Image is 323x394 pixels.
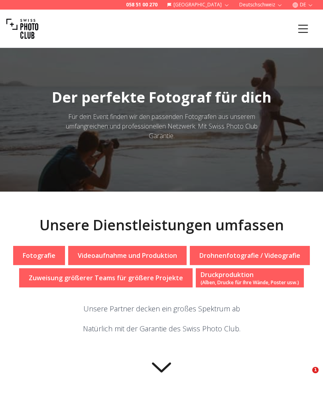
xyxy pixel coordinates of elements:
div: Druckproduktion [201,270,299,279]
p: Fotografie [23,251,55,260]
p: Drohnenfotografie / Videografie [199,251,300,260]
h2: Unsere Dienstleistungen umfassen [39,217,284,233]
p: Zuweisung größerer Teams für größere Projekte [29,273,183,283]
span: 1 [312,367,319,373]
p: Natürlich mit der Garantie des Swiss Photo Club. [83,323,240,334]
button: Menu [290,15,317,42]
span: (Alben, Drucke für Ihre Wände, Poster usw.) [201,279,299,286]
span: Für dein Event finden wir den passenden Fotografen aus unserem umfangreichen und professionellen ... [66,112,258,140]
span: Der perfekte Fotograf für dich [52,87,272,107]
iframe: Intercom live chat [296,367,315,386]
p: Unsere Partner decken ein großes Spektrum ab [83,303,240,314]
a: 058 51 00 270 [126,2,158,8]
img: Swiss photo club [6,13,38,45]
p: Videoaufnahme und Produktion [78,251,177,260]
